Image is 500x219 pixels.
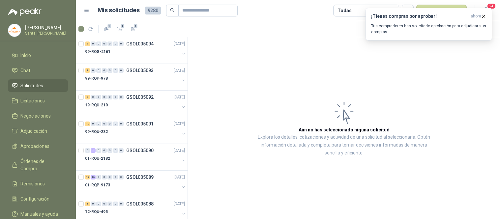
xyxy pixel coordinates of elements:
img: Company Logo [8,24,21,37]
div: 0 [96,202,101,206]
a: 1 0 0 0 0 0 0 GSOL005093[DATE] 99-RQP-978 [85,67,186,88]
div: 0 [119,175,124,179]
div: 0 [102,122,107,126]
div: 0 [113,68,118,73]
div: 1 [85,68,90,73]
p: [DATE] [174,41,185,47]
a: 6 0 0 0 0 0 0 GSOL005094[DATE] 99-RQG-2161 [85,40,186,61]
p: 01-RQU-2182 [85,155,110,162]
span: Inicio [20,52,31,59]
p: [DATE] [174,174,185,180]
div: 9 [85,95,90,99]
div: 0 [102,175,107,179]
p: GSOL005092 [126,95,154,99]
div: 12 [85,175,90,179]
span: Remisiones [20,180,45,187]
p: 01-RQP-9173 [85,182,110,188]
div: 16 [91,175,96,179]
span: 24 [487,3,496,9]
div: 0 [96,148,101,153]
a: Negociaciones [8,110,68,122]
h3: Aún no has seleccionado niguna solicitud [299,126,390,133]
span: Órdenes de Compra [20,158,62,172]
div: 0 [107,68,112,73]
div: 0 [91,68,96,73]
p: 99-RQU-232 [85,129,108,135]
div: 0 [96,95,101,99]
div: 0 [107,202,112,206]
div: 10 [85,122,90,126]
a: 12 16 0 0 0 0 0 GSOL005089[DATE] 01-RQP-9173 [85,173,186,194]
div: 0 [91,202,96,206]
div: 0 [102,148,107,153]
a: Configuración [8,193,68,205]
button: Nueva solicitud [416,5,467,16]
div: 0 [119,68,124,73]
h3: ¡Tienes compras por aprobar! [371,14,468,19]
p: [PERSON_NAME] [25,25,66,30]
p: Tus compradores han solicitado aprobación para adjudicar sus compras. [371,23,486,35]
span: Manuales y ayuda [20,210,58,218]
span: Adjudicación [20,127,47,135]
div: 0 [113,41,118,46]
p: GSOL005091 [126,122,154,126]
a: Órdenes de Compra [8,155,68,175]
a: Licitaciones [8,95,68,107]
div: 0 [91,95,96,99]
div: 0 [113,122,118,126]
a: Solicitudes [8,79,68,92]
div: 0 [102,95,107,99]
div: 0 [102,41,107,46]
p: GSOL005088 [126,202,154,206]
p: 99-RQP-978 [85,75,108,82]
div: 0 [119,95,124,99]
div: 0 [107,122,112,126]
div: 0 [119,41,124,46]
p: GSOL005093 [126,68,154,73]
p: [DATE] [174,121,185,127]
a: Aprobaciones [8,140,68,152]
a: 0 1 0 0 0 0 0 GSOL005090[DATE] 01-RQU-2182 [85,147,186,168]
button: 24 [480,5,492,16]
span: search [170,8,175,13]
div: 0 [113,202,118,206]
div: 0 [96,122,101,126]
p: [DATE] [174,94,185,100]
span: Configuración [20,195,49,203]
div: 0 [91,122,96,126]
a: 10 0 0 0 0 0 0 GSOL005091[DATE] 99-RQU-232 [85,120,186,141]
span: Licitaciones [20,97,45,104]
div: 6 [85,41,90,46]
p: [DATE] [174,68,185,74]
div: 0 [113,95,118,99]
div: 0 [113,148,118,153]
div: 0 [102,202,107,206]
div: 0 [96,68,101,73]
div: 0 [119,122,124,126]
span: 1 [133,23,138,29]
a: Remisiones [8,178,68,190]
p: GSOL005089 [126,175,154,179]
div: 0 [107,95,112,99]
p: Explora los detalles, cotizaciones y actividad de una solicitud al seleccionarla. Obtén informaci... [254,133,434,157]
div: 0 [107,41,112,46]
span: 1 [107,23,112,29]
div: 0 [91,41,96,46]
button: 1 [101,24,112,34]
p: 19-RQU-210 [85,102,108,108]
div: 0 [96,41,101,46]
div: 0 [119,148,124,153]
div: Todas [338,7,351,14]
span: ahora [471,14,481,19]
a: Chat [8,64,68,77]
p: GSOL005094 [126,41,154,46]
p: GSOL005090 [126,148,154,153]
div: 0 [85,148,90,153]
div: 0 [107,148,112,153]
button: 1 [114,24,125,34]
img: Logo peakr [8,8,42,16]
a: 9 0 0 0 0 0 0 GSOL005092[DATE] 19-RQU-210 [85,93,186,114]
div: 0 [107,175,112,179]
p: 12-RQU-495 [85,209,108,215]
p: 99-RQG-2161 [85,49,110,55]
